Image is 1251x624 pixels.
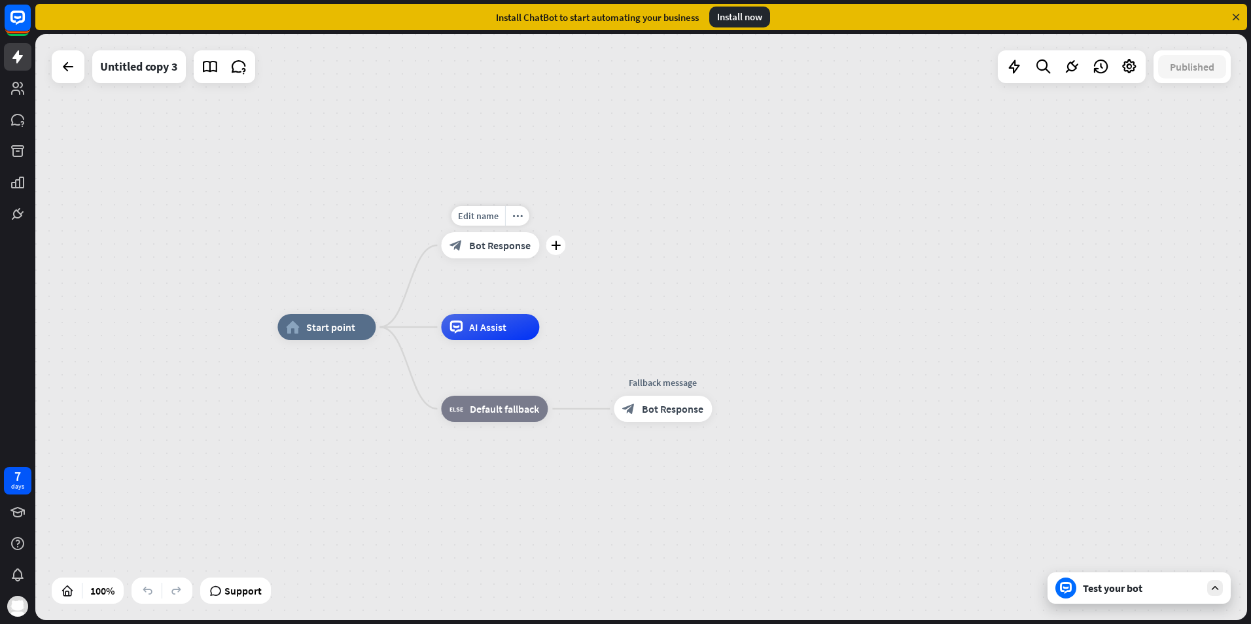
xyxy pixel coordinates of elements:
div: 7 [14,470,21,482]
i: block_bot_response [622,402,635,415]
span: Support [224,580,262,601]
div: Install now [709,7,770,27]
span: Bot Response [469,239,531,252]
div: Install ChatBot to start automating your business [496,11,699,24]
i: more_horiz [512,211,523,221]
div: Fallback message [604,376,722,389]
div: days [11,482,24,491]
span: AI Assist [469,321,506,334]
span: Default fallback [470,402,539,415]
div: 100% [86,580,118,601]
i: plus [551,241,561,250]
span: Start point [306,321,355,334]
button: Open LiveChat chat widget [10,5,50,44]
a: 7 days [4,467,31,494]
button: Published [1158,55,1226,78]
div: Untitled copy 3 [100,50,178,83]
i: block_bot_response [449,239,463,252]
span: Edit name [458,210,499,222]
span: Bot Response [642,402,703,415]
div: Test your bot [1083,581,1201,595]
i: home_2 [286,321,300,334]
i: block_fallback [449,402,463,415]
